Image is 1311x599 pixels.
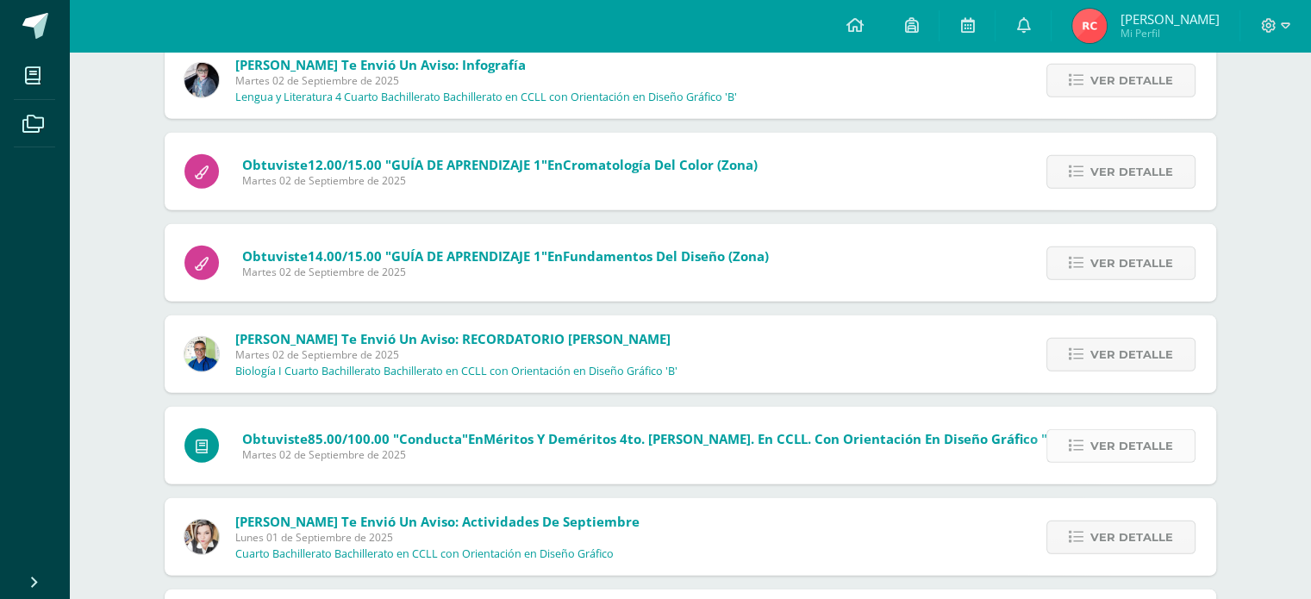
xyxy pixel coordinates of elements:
img: 136ff738f0afb2d832eeafc9199160d8.png [184,520,219,554]
span: Ver detalle [1090,521,1173,553]
span: Ver detalle [1090,65,1173,97]
span: Martes 02 de Septiembre de 2025 [242,173,758,188]
span: Ver detalle [1090,247,1173,279]
span: Mi Perfil [1120,26,1219,41]
span: [PERSON_NAME] te envió un aviso: Infografía [235,56,526,73]
span: Obtuviste en [242,430,1106,447]
span: Fundamentos del Diseño (Zona) [563,247,769,265]
img: 877964899b5cbc42c56e6a2c2f60f135.png [1072,9,1107,43]
p: Cuarto Bachillerato Bachillerato en CCLL con Orientación en Diseño Gráfico [235,547,614,561]
span: Lunes 01 de Septiembre de 2025 [235,530,640,545]
span: Martes 02 de Septiembre de 2025 [235,347,677,362]
span: "GUÍA DE APRENDIZAJE 1" [385,156,547,173]
span: "Conducta" [393,430,468,447]
span: Ver detalle [1090,430,1173,462]
span: [PERSON_NAME] te envió un aviso: RECORDATORIO [PERSON_NAME] [235,330,671,347]
p: Lengua y Literatura 4 Cuarto Bachillerato Bachillerato en CCLL con Orientación en Diseño Gráfico 'B' [235,90,737,104]
span: "GUÍA DE APRENDIZAJE 1" [385,247,547,265]
span: Ver detalle [1090,339,1173,371]
span: 85.00/100.00 [308,430,390,447]
img: 702136d6d401d1cd4ce1c6f6778c2e49.png [184,63,219,97]
span: Cromatología del Color (Zona) [563,156,758,173]
span: [PERSON_NAME] te envió un aviso: Actividades de Septiembre [235,513,640,530]
span: 14.00/15.00 [308,247,382,265]
span: Martes 02 de Septiembre de 2025 [235,73,737,88]
img: 692ded2a22070436d299c26f70cfa591.png [184,337,219,371]
span: Ver detalle [1090,156,1173,188]
span: Méritos y Deméritos 4to. [PERSON_NAME]. en CCLL. con Orientación en Diseño Gráfico "B" (Zona) [484,430,1106,447]
span: Martes 02 de Septiembre de 2025 [242,265,769,279]
p: Biología I Cuarto Bachillerato Bachillerato en CCLL con Orientación en Diseño Gráfico 'B' [235,365,677,378]
span: Obtuviste en [242,247,769,265]
span: 12.00/15.00 [308,156,382,173]
span: Obtuviste en [242,156,758,173]
span: Martes 02 de Septiembre de 2025 [242,447,1106,462]
span: [PERSON_NAME] [1120,10,1219,28]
